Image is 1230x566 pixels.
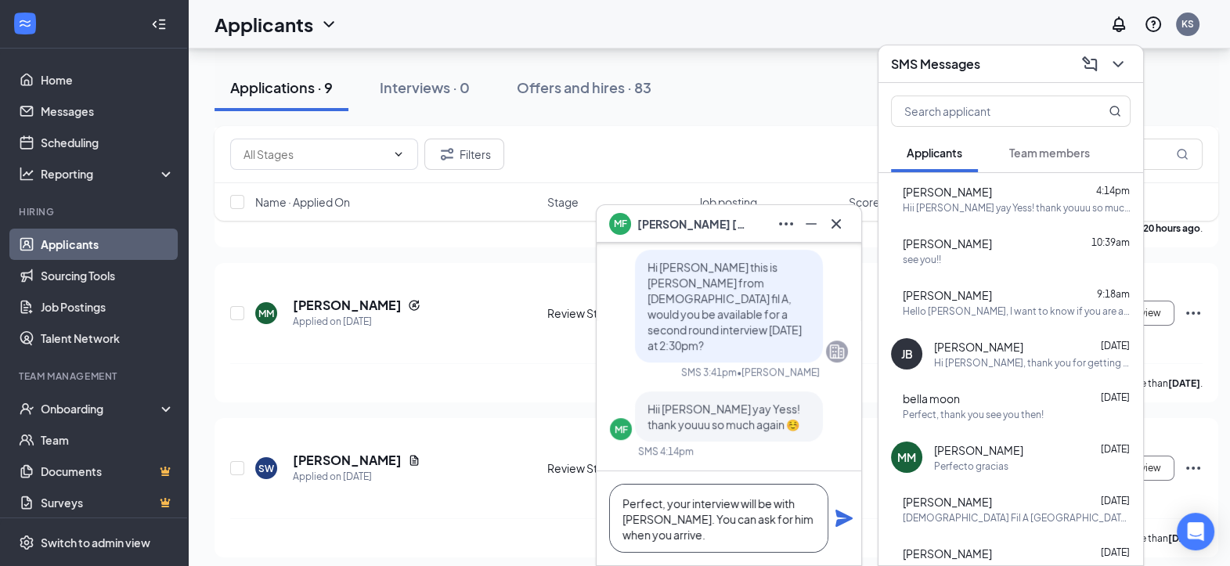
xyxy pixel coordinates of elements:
[293,314,420,330] div: Applied on [DATE]
[903,201,1131,215] div: Hii [PERSON_NAME] yay Yess! thank youuu so much again ☺️
[1009,146,1090,160] span: Team members
[777,215,795,233] svg: Ellipses
[824,211,849,236] button: Cross
[934,442,1023,458] span: [PERSON_NAME]
[934,356,1131,370] div: Hi [PERSON_NAME], thank you for getting back to me! That’s totally fine — I understand. I appreci...
[41,166,175,182] div: Reporting
[903,391,960,406] span: bella moon
[1101,443,1130,455] span: [DATE]
[380,78,470,97] div: Interviews · 0
[293,297,402,314] h5: [PERSON_NAME]
[835,509,853,528] svg: Plane
[609,484,828,553] textarea: Perfect, your interview will be with [PERSON_NAME]. You can ask for him when you arrive.
[17,16,33,31] svg: WorkstreamLogo
[647,260,802,352] span: Hi [PERSON_NAME] this is [PERSON_NAME] from [DEMOGRAPHIC_DATA] fil A, would you be available for ...
[1181,17,1194,31] div: KS
[1176,148,1189,160] svg: MagnifyingGlass
[517,78,651,97] div: Offers and hires · 83
[19,401,34,416] svg: UserCheck
[258,307,274,320] div: MM
[647,402,800,431] span: Hii [PERSON_NAME] yay Yess! thank youuu so much again ☺️
[828,342,846,361] svg: Company
[408,299,420,312] svg: Reapply
[903,305,1131,318] div: Hello [PERSON_NAME], I want to know if you are available for an interview [DATE] at 5 PM?
[258,462,274,475] div: SW
[438,145,456,164] svg: Filter
[319,15,338,34] svg: ChevronDown
[737,366,820,379] span: • [PERSON_NAME]
[41,291,175,323] a: Job Postings
[41,127,175,158] a: Scheduling
[1184,304,1203,323] svg: Ellipses
[907,146,962,160] span: Applicants
[408,454,420,467] svg: Document
[19,205,171,218] div: Hiring
[215,11,313,38] h1: Applicants
[19,370,171,383] div: Team Management
[547,305,689,321] div: Review Stage
[1144,15,1163,34] svg: QuestionInfo
[1109,15,1128,34] svg: Notifications
[799,211,824,236] button: Minimize
[849,194,880,210] span: Score
[903,184,992,200] span: [PERSON_NAME]
[615,423,628,436] div: MF
[293,469,420,485] div: Applied on [DATE]
[1177,513,1214,550] div: Open Intercom Messenger
[41,424,175,456] a: Team
[1101,546,1130,558] span: [DATE]
[1091,236,1130,248] span: 10:39am
[243,146,386,163] input: All Stages
[1101,340,1130,351] span: [DATE]
[903,236,992,251] span: [PERSON_NAME]
[424,139,504,170] button: Filter Filters
[392,148,405,160] svg: ChevronDown
[903,408,1044,421] div: Perfect, thank you see you then!
[1101,495,1130,507] span: [DATE]
[903,287,992,303] span: [PERSON_NAME]
[41,64,175,96] a: Home
[903,546,992,561] span: [PERSON_NAME]
[901,346,913,362] div: JB
[151,16,167,32] svg: Collapse
[41,229,175,260] a: Applicants
[1168,532,1200,544] b: [DATE]
[892,96,1077,126] input: Search applicant
[903,253,941,266] div: see you!!
[891,56,980,73] h3: SMS Messages
[681,366,737,379] div: SMS 3:41pm
[1077,52,1102,77] button: ComposeMessage
[41,96,175,127] a: Messages
[774,211,799,236] button: Ellipses
[1101,391,1130,403] span: [DATE]
[638,445,694,458] div: SMS 4:14pm
[934,339,1023,355] span: [PERSON_NAME]
[255,194,350,210] span: Name · Applied On
[802,215,821,233] svg: Minimize
[934,460,1008,473] div: Perfecto gracias
[1109,55,1127,74] svg: ChevronDown
[1106,52,1131,77] button: ChevronDown
[41,456,175,487] a: DocumentsCrown
[1097,288,1130,300] span: 9:18am
[1168,377,1200,389] b: [DATE]
[903,511,1131,525] div: [DEMOGRAPHIC_DATA] Fil A [GEOGRAPHIC_DATA] Great see you then!
[1080,55,1099,74] svg: ComposeMessage
[19,166,34,182] svg: Analysis
[637,215,747,233] span: [PERSON_NAME] [PERSON_NAME]
[41,401,161,416] div: Onboarding
[41,260,175,291] a: Sourcing Tools
[19,535,34,550] svg: Settings
[230,78,333,97] div: Applications · 9
[1184,459,1203,478] svg: Ellipses
[1096,185,1130,196] span: 4:14pm
[1109,105,1121,117] svg: MagnifyingGlass
[827,215,846,233] svg: Cross
[293,452,402,469] h5: [PERSON_NAME]
[547,460,689,476] div: Review Stage
[897,449,916,465] div: MM
[903,494,992,510] span: [PERSON_NAME]
[698,194,756,210] span: Job posting
[41,487,175,518] a: SurveysCrown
